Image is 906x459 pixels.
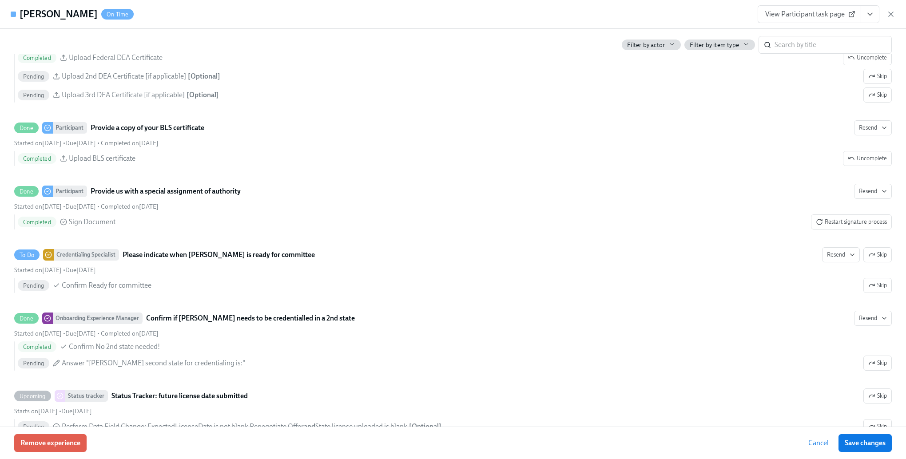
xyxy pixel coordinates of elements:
[18,55,56,61] span: Completed
[854,311,892,326] button: DoneOnboarding Experience ManagerConfirm if [PERSON_NAME] needs to be credentialled in a 2nd stat...
[816,218,887,226] span: Restart signature process
[69,217,115,227] span: Sign Document
[808,439,829,447] span: Cancel
[622,40,681,50] button: Filter by actor
[802,434,835,452] button: Cancel
[14,202,159,211] div: • •
[147,422,304,431] span: ExpectedLicenseDate is not blank Renegotiate Offer
[775,36,892,54] input: Search by title
[861,5,879,23] button: View task page
[304,422,315,431] strong: and
[868,359,887,368] span: Skip
[18,155,56,162] span: Completed
[14,408,58,415] span: Thursday, August 7th 2025, 10:00 am
[859,314,887,323] span: Resend
[843,50,892,65] button: DoneParticipantUpload your federal Controlled Substance Certificate (DEA)ResendStarted on[DATE] •...
[811,214,892,229] button: DoneParticipantProvide us with a special assignment of authorityResendStarted on[DATE] •Due[DATE]...
[62,281,151,290] span: Confirm Ready for committee
[62,358,245,368] span: Answer "[PERSON_NAME] second state for credentialing is:"
[14,266,96,274] div: •
[868,281,887,290] span: Skip
[62,71,186,81] span: Upload 2nd DEA Certificate [if applicable]
[14,330,62,337] span: Thursday, August 7th 2025, 10:01 am
[868,72,887,81] span: Skip
[859,187,887,196] span: Resend
[65,139,96,147] span: Thursday, August 14th 2025, 10:00 am
[188,71,220,81] div: [ Optional ]
[315,422,407,431] span: State license uploaded is blank
[61,408,92,415] span: Friday, August 8th 2025, 10:00 am
[20,8,98,21] h4: [PERSON_NAME]
[863,419,892,434] button: UpcomingStatus trackerStatus Tracker: future license date submittedSkipStarts on[DATE] •Due[DATE]...
[18,282,49,289] span: Pending
[18,92,49,99] span: Pending
[91,123,204,133] strong: Provide a copy of your BLS certificate
[53,313,143,324] div: Onboarding Experience Manager
[101,139,159,147] span: Tuesday, August 12th 2025, 4:37 pm
[868,91,887,99] span: Skip
[18,219,56,226] span: Completed
[14,407,92,415] div: •
[69,53,163,63] span: Upload Federal DEA Certificate
[101,203,159,210] span: Tuesday, August 12th 2025, 2:20 pm
[101,330,159,337] span: Thursday, August 7th 2025, 10:28 am
[14,329,159,338] div: • •
[765,10,854,19] span: View Participant task page
[758,5,861,23] a: View Participant task page
[690,41,739,49] span: Filter by item type
[838,434,892,452] button: Save changes
[859,123,887,132] span: Resend
[845,439,886,447] span: Save changes
[123,249,315,260] strong: Please indicate when [PERSON_NAME] is ready for committee
[69,154,135,163] span: Upload BLS certificate
[868,392,887,400] span: Skip
[627,41,665,49] span: Filter by actor
[18,344,56,350] span: Completed
[91,186,241,197] strong: Provide us with a special assignment of authority
[146,313,355,324] strong: Confirm if [PERSON_NAME] needs to be credentialled in a 2nd state
[409,422,441,431] div: [ Optional ]
[868,422,887,431] span: Skip
[18,423,49,430] span: Pending
[684,40,755,50] button: Filter by item type
[14,252,40,258] span: To Do
[101,11,134,18] span: On Time
[187,90,219,100] div: [ Optional ]
[111,391,248,401] strong: Status Tracker: future license date submitted
[14,266,62,274] span: Thursday, August 7th 2025, 10:01 am
[54,249,119,261] div: Credentialing Specialist
[827,250,855,259] span: Resend
[863,356,892,371] button: DoneOnboarding Experience ManagerConfirm if [PERSON_NAME] needs to be credentialled in a 2nd stat...
[62,422,407,431] span: Perform Data Field Change :
[53,186,87,197] div: Participant
[18,73,49,80] span: Pending
[868,250,887,259] span: Skip
[14,315,39,322] span: Done
[65,330,96,337] span: Friday, August 8th 2025, 10:00 am
[14,139,62,147] span: Thursday, August 7th 2025, 10:01 am
[65,203,96,210] span: Thursday, August 14th 2025, 10:00 am
[53,122,87,134] div: Participant
[14,188,39,195] span: Done
[65,266,96,274] span: Thursday, January 22nd 2026, 9:00 am
[854,184,892,199] button: DoneParticipantProvide us with a special assignment of authorityStarted on[DATE] •Due[DATE] • Com...
[848,53,887,62] span: Uncomplete
[863,69,892,84] button: DoneParticipantUpload your federal Controlled Substance Certificate (DEA)ResendStarted on[DATE] •...
[18,360,49,367] span: Pending
[843,151,892,166] button: DoneParticipantProvide a copy of your BLS certificateResendStarted on[DATE] •Due[DATE] • Complete...
[14,203,62,210] span: Thursday, August 7th 2025, 10:01 am
[14,434,87,452] button: Remove experience
[863,247,892,262] button: To DoCredentialing SpecialistPlease indicate when [PERSON_NAME] is ready for committeeResendStart...
[62,90,185,100] span: Upload 3rd DEA Certificate [if applicable]
[20,439,80,447] span: Remove experience
[863,87,892,103] button: DoneParticipantUpload your federal Controlled Substance Certificate (DEA)ResendStarted on[DATE] •...
[848,154,887,163] span: Uncomplete
[69,342,160,352] span: Confirm No 2nd state needed!
[863,278,892,293] button: To DoCredentialing SpecialistPlease indicate when [PERSON_NAME] is ready for committeeResendSkipS...
[65,390,108,402] div: Status tracker
[14,139,159,147] div: • •
[14,125,39,131] span: Done
[854,120,892,135] button: DoneParticipantProvide a copy of your BLS certificateStarted on[DATE] •Due[DATE] • Completed on[D...
[14,393,51,400] span: Upcoming
[863,388,892,404] button: UpcomingStatus trackerStatus Tracker: future license date submittedStarts on[DATE] •Due[DATE] Pen...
